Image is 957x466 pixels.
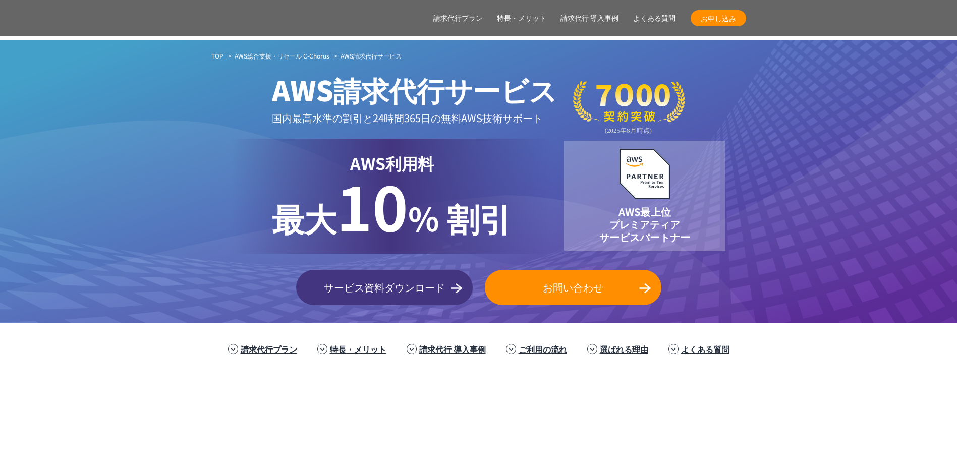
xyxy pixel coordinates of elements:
[681,343,729,355] a: よくある質問
[485,280,661,295] span: お問い合わせ
[211,51,223,61] a: TOP
[548,382,629,423] img: 東京書籍
[272,194,336,241] span: 最大
[691,13,746,24] span: お申し込み
[633,13,675,24] a: よくある質問
[4,382,84,423] img: 三菱地所
[185,382,266,423] img: 住友生命保険相互
[730,382,811,423] img: 共同通信デジタル
[419,343,486,355] a: 請求代行 導入事例
[272,69,557,109] span: AWS請求代行サービス
[94,382,175,423] img: ミズノ
[821,382,902,423] img: まぐまぐ
[336,161,408,249] span: 10
[296,270,473,305] a: サービス資料ダウンロード
[296,280,473,295] span: サービス資料ダウンロード
[519,343,567,355] a: ご利用の流れ
[276,382,357,423] img: フジモトHD
[485,270,661,305] a: お問い合わせ
[560,13,619,24] a: 請求代行 導入事例
[235,51,329,61] a: AWS総合支援・リセール C-Chorus
[600,343,648,355] a: 選ばれる理由
[241,343,297,355] a: 請求代行プラン
[620,149,670,199] img: AWSプレミアティアサービスパートナー
[367,382,447,423] img: エアトリ
[573,81,685,135] img: 契約件数
[272,151,512,175] p: AWS利用料
[433,13,483,24] a: 請求代行プラン
[341,51,402,60] span: AWS請求代行サービス
[272,109,557,126] p: 国内最高水準の割引と 24時間365日の無料AWS技術サポート
[330,343,386,355] a: 特長・メリット
[272,175,512,242] p: % 割引
[639,382,720,423] img: クリスピー・クリーム・ドーナツ
[458,382,538,423] img: ヤマサ醤油
[497,13,546,24] a: 特長・メリット
[691,10,746,26] a: お申し込み
[599,205,690,243] p: AWS最上位 プレミアティア サービスパートナー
